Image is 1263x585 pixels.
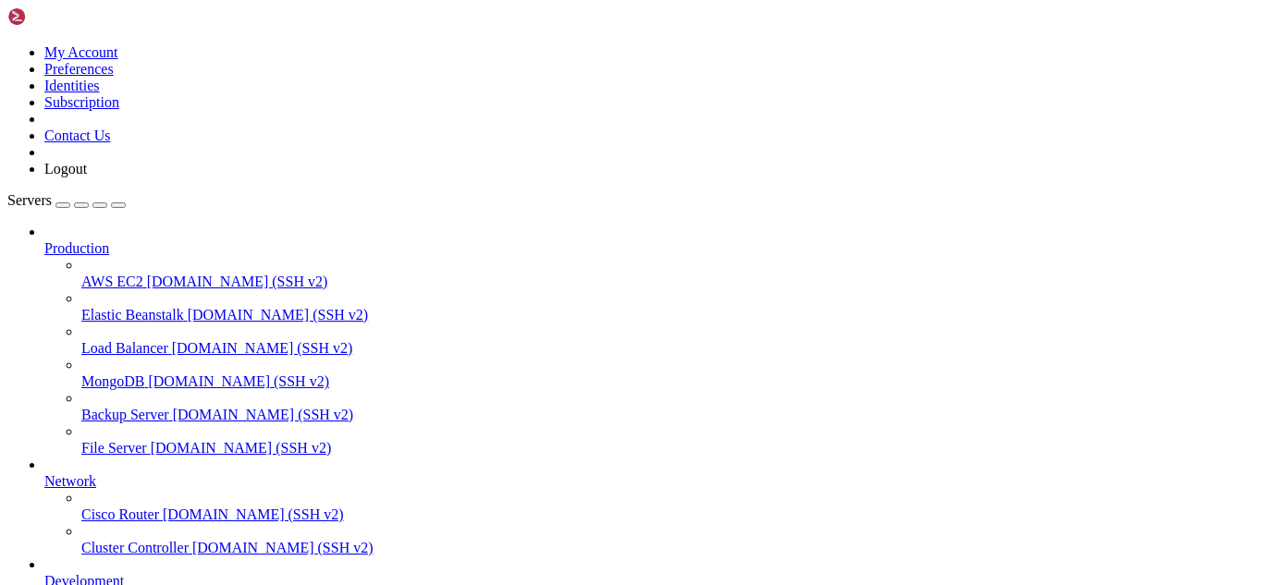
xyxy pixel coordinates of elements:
[81,340,168,356] span: Load Balancer
[173,407,354,422] span: [DOMAIN_NAME] (SSH v2)
[44,128,111,143] a: Contact Us
[81,506,159,522] span: Cisco Router
[172,340,353,356] span: [DOMAIN_NAME] (SSH v2)
[44,457,1256,556] li: Network
[81,274,1256,290] a: AWS EC2 [DOMAIN_NAME] (SSH v2)
[81,523,1256,556] li: Cluster Controller [DOMAIN_NAME] (SSH v2)
[44,473,96,489] span: Network
[81,540,189,555] span: Cluster Controller
[81,373,144,389] span: MongoDB
[81,290,1256,323] li: Elastic Beanstalk [DOMAIN_NAME] (SSH v2)
[81,440,1256,457] a: File Server [DOMAIN_NAME] (SSH v2)
[81,407,1256,423] a: Backup Server [DOMAIN_NAME] (SSH v2)
[81,357,1256,390] li: MongoDB [DOMAIN_NAME] (SSH v2)
[147,274,328,289] span: [DOMAIN_NAME] (SSH v2)
[81,390,1256,423] li: Backup Server [DOMAIN_NAME] (SSH v2)
[81,323,1256,357] li: Load Balancer [DOMAIN_NAME] (SSH v2)
[44,44,118,60] a: My Account
[163,506,344,522] span: [DOMAIN_NAME] (SSH v2)
[188,307,369,323] span: [DOMAIN_NAME] (SSH v2)
[81,307,1256,323] a: Elastic Beanstalk [DOMAIN_NAME] (SSH v2)
[44,224,1256,457] li: Production
[81,274,143,289] span: AWS EC2
[7,192,52,208] span: Servers
[44,473,1256,490] a: Network
[81,423,1256,457] li: File Server [DOMAIN_NAME] (SSH v2)
[81,373,1256,390] a: MongoDB [DOMAIN_NAME] (SSH v2)
[81,506,1256,523] a: Cisco Router [DOMAIN_NAME] (SSH v2)
[81,257,1256,290] li: AWS EC2 [DOMAIN_NAME] (SSH v2)
[148,373,329,389] span: [DOMAIN_NAME] (SSH v2)
[7,7,114,26] img: Shellngn
[192,540,374,555] span: [DOMAIN_NAME] (SSH v2)
[44,94,119,110] a: Subscription
[44,161,87,177] a: Logout
[151,440,332,456] span: [DOMAIN_NAME] (SSH v2)
[7,192,126,208] a: Servers
[81,407,169,422] span: Backup Server
[44,61,114,77] a: Preferences
[81,490,1256,523] li: Cisco Router [DOMAIN_NAME] (SSH v2)
[81,340,1256,357] a: Load Balancer [DOMAIN_NAME] (SSH v2)
[81,440,147,456] span: File Server
[44,240,1256,257] a: Production
[44,78,100,93] a: Identities
[44,240,109,256] span: Production
[81,307,184,323] span: Elastic Beanstalk
[81,540,1256,556] a: Cluster Controller [DOMAIN_NAME] (SSH v2)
